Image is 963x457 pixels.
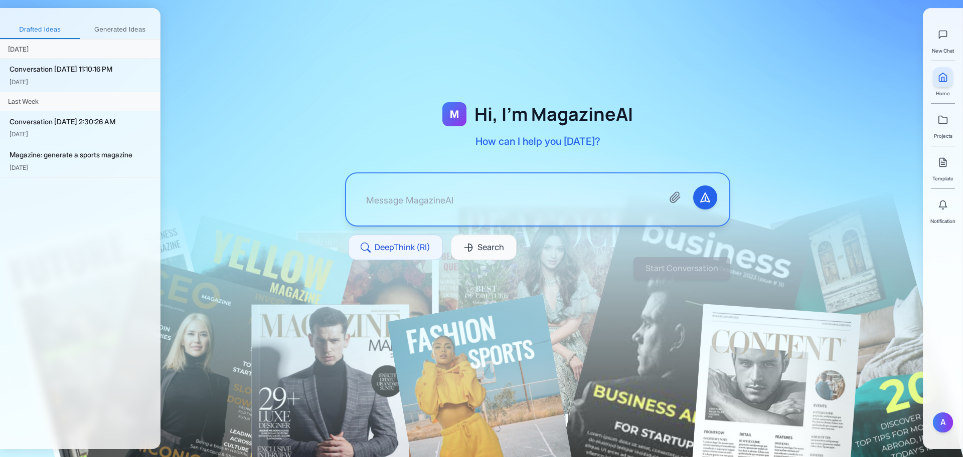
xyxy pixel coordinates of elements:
[80,21,160,39] button: Generated Ideas
[663,185,687,209] button: Attach files
[936,89,950,97] span: Home
[451,235,517,261] button: Search
[932,47,954,55] span: New Chat
[474,104,633,124] h1: Hi, I'm MagazineAI
[475,134,600,148] p: How can I help you [DATE]?
[930,217,955,225] span: Notification
[10,163,152,172] div: [DATE]
[375,241,430,254] span: DeepThink (RI)
[10,77,152,87] div: [DATE]
[10,116,152,127] div: Conversation [DATE] 2:30:26 AM
[477,241,504,254] span: Search
[10,64,152,75] div: Conversation [DATE] 11:10:16 PM
[633,257,730,280] button: Start Conversation
[10,149,152,160] div: Magazine: generate a sports magazine
[934,132,952,140] span: Projects
[693,185,717,209] button: Send message
[348,235,443,261] button: DeepThink (RI)
[933,412,953,432] button: A
[10,129,152,139] div: [DATE]
[450,107,459,121] span: M
[932,174,953,182] span: Template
